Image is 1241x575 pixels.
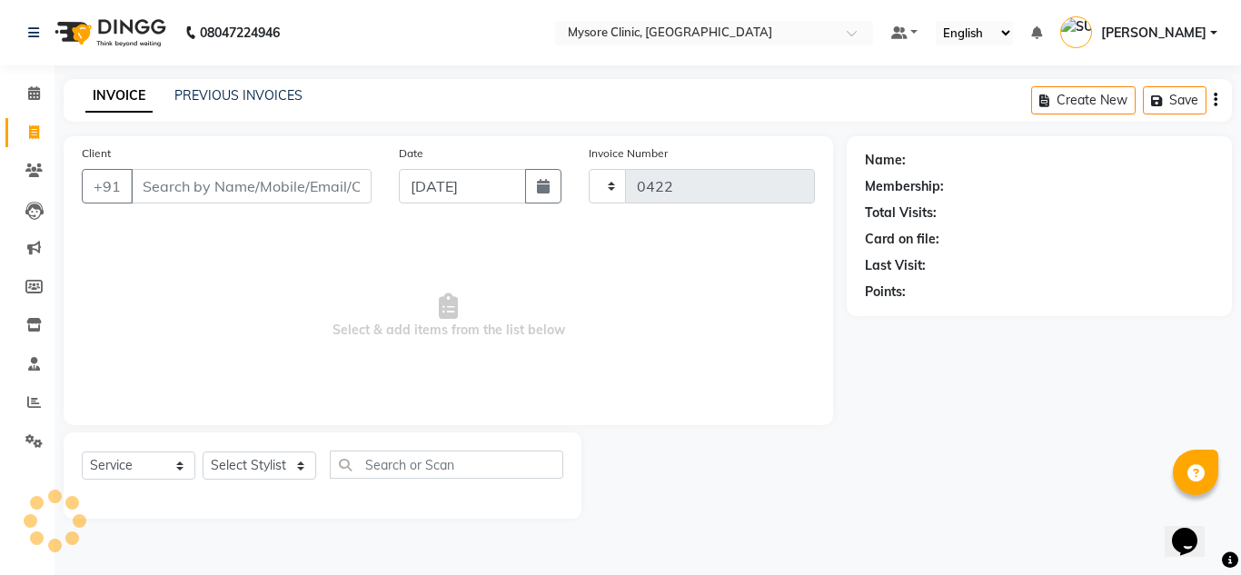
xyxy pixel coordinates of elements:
input: Search or Scan [330,451,563,479]
b: 08047224946 [200,7,280,58]
button: +91 [82,169,133,203]
a: INVOICE [85,80,153,113]
div: Name: [865,151,906,170]
div: Total Visits: [865,203,937,223]
span: [PERSON_NAME] [1101,24,1206,43]
iframe: chat widget [1165,502,1223,557]
button: Save [1143,86,1206,114]
img: SUJAY [1060,16,1092,48]
img: logo [46,7,171,58]
div: Card on file: [865,230,939,249]
label: Invoice Number [589,145,668,162]
div: Membership: [865,177,944,196]
span: Select & add items from the list below [82,225,815,407]
div: Last Visit: [865,256,926,275]
button: Create New [1031,86,1136,114]
label: Client [82,145,111,162]
input: Search by Name/Mobile/Email/Code [131,169,372,203]
label: Date [399,145,423,162]
div: Points: [865,283,906,302]
a: PREVIOUS INVOICES [174,87,303,104]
